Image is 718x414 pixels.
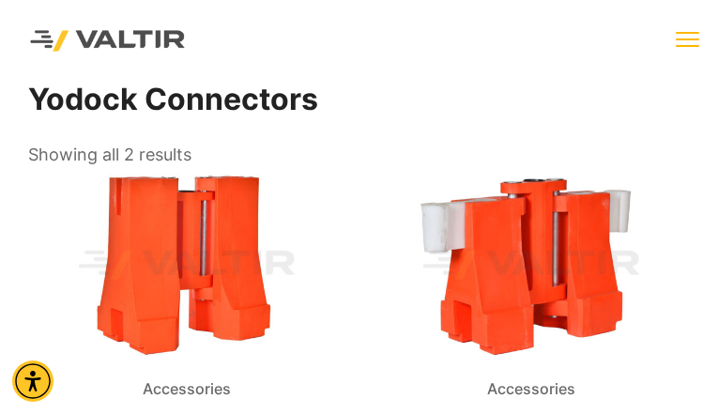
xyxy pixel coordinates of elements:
[473,376,589,404] span: Accessories
[14,14,202,68] img: Valtir Rentals
[28,139,191,171] p: Showing all 2 results
[676,28,699,52] button: menu toggle
[129,376,245,404] span: Accessories
[28,82,690,118] h1: Yodock Connectors
[12,360,53,402] div: Accessibility Menu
